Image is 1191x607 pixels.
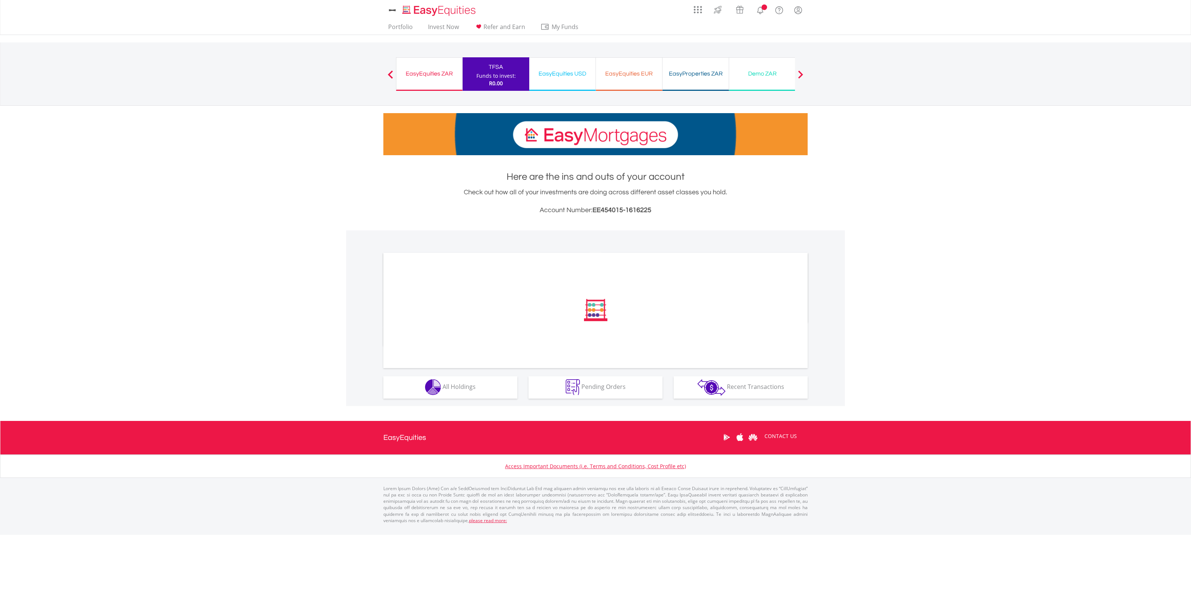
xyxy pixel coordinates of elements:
[383,113,808,155] img: EasyMortage Promotion Banner
[385,23,416,35] a: Portfolio
[667,68,724,79] div: EasyProperties ZAR
[401,4,479,17] img: EasyEquities_Logo.png
[383,205,808,215] h3: Account Number:
[734,4,746,16] img: vouchers-v2.svg
[483,23,525,31] span: Refer and Earn
[399,2,479,17] a: Home page
[383,187,808,215] div: Check out how all of your investments are doing across different asset classes you hold.
[759,426,802,447] a: CONTACT US
[505,463,686,470] a: Access Important Documents (i.e. Terms and Conditions, Cost Profile etc)
[566,379,580,395] img: pending_instructions-wht.png
[674,376,808,399] button: Recent Transactions
[383,376,517,399] button: All Holdings
[489,80,503,87] span: R0.00
[694,6,702,14] img: grid-menu-icon.svg
[712,4,724,16] img: thrive-v2.svg
[581,383,626,391] span: Pending Orders
[751,2,770,17] a: Notifications
[383,170,808,183] h1: Here are the ins and outs of your account
[540,22,589,32] span: My Funds
[729,2,751,16] a: Vouchers
[383,485,808,524] p: Lorem Ipsum Dolors (Ame) Con a/e SeddOeiusmod tem InciDiduntut Lab Etd mag aliquaen admin veniamq...
[593,207,651,214] span: EE454015-1616225
[469,517,507,524] a: please read more:
[600,68,658,79] div: EasyEquities EUR
[734,68,791,79] div: Demo ZAR
[383,421,426,454] a: EasyEquities
[383,74,398,82] button: Previous
[697,379,725,396] img: transactions-zar-wht.png
[467,62,525,72] div: TFSA
[401,68,458,79] div: EasyEquities ZAR
[476,72,516,80] div: Funds to invest:
[443,383,476,391] span: All Holdings
[746,426,759,449] a: Huawei
[793,74,808,82] button: Next
[471,23,528,35] a: Refer and Earn
[789,2,808,18] a: My Profile
[425,379,441,395] img: holdings-wht.png
[727,383,784,391] span: Recent Transactions
[770,2,789,17] a: FAQ's and Support
[720,426,733,449] a: Google Play
[689,2,707,14] a: AppsGrid
[425,23,462,35] a: Invest Now
[529,376,662,399] button: Pending Orders
[733,426,746,449] a: Apple
[534,68,591,79] div: EasyEquities USD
